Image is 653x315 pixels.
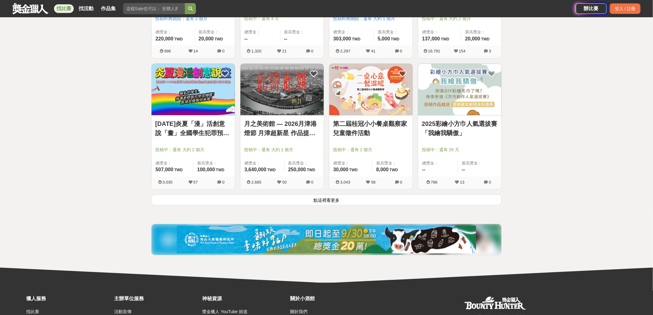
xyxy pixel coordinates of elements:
[193,180,198,184] span: 57
[378,29,409,35] span: 最高獎金：
[428,49,440,53] span: 19,791
[244,29,277,35] span: 總獎金：
[288,160,320,166] span: 最高獎金：
[465,36,480,41] span: 20,000
[252,180,262,184] span: 2,685
[282,180,287,184] span: 50
[114,309,131,314] a: 活動宣傳
[156,29,191,35] span: 總獎金：
[422,29,457,35] span: 總獎金：
[441,37,449,41] span: TWD
[422,36,440,41] span: 137,000
[391,37,399,41] span: TWD
[163,180,173,184] span: 3,035
[489,49,491,53] span: 3
[290,309,308,314] a: 關於我們
[222,180,224,184] span: 0
[352,37,360,41] span: TWD
[333,119,409,138] a: 第二屆桂冠小小餐桌觀察家兒童徵件活動
[462,160,498,166] span: 最高獎金：
[151,194,502,205] button: 點這裡看更多
[333,29,370,35] span: 總獎金：
[422,119,498,138] a: 2025彩繪小方巾人氣選拔賽「我繪我驕傲」
[459,49,466,53] span: 154
[156,160,189,166] span: 總獎金：
[198,36,214,41] span: 20,000
[54,4,74,13] a: 找比賽
[418,64,501,115] img: Cover Image
[98,4,118,13] a: 作品集
[284,29,320,35] span: 最高獎金：
[422,147,498,153] span: 投稿中：還有 20 天
[333,147,409,153] span: 投稿中：還有 2 個月
[177,226,476,253] img: 11b6bcb1-164f-4f8f-8046-8740238e410a.jpg
[376,160,409,166] span: 最高獎金：
[340,49,351,53] span: 2,297
[400,180,402,184] span: 0
[422,167,426,172] span: --
[202,295,287,302] div: 神秘資源
[244,15,320,22] span: 投稿中：還有 4 天
[193,49,198,53] span: 14
[240,64,324,115] img: Cover Image
[155,15,231,22] span: 投稿即將開始：還有 2 個月
[329,64,413,115] img: Cover Image
[244,160,281,166] span: 總獎金：
[26,309,39,314] a: 找比賽
[76,4,96,13] a: 找活動
[244,147,320,153] span: 投稿中：還有 大約 1 個月
[307,168,315,172] span: TWD
[26,295,111,302] div: 獵人服務
[333,36,351,41] span: 303,000
[282,49,287,53] span: 21
[422,15,498,22] span: 投稿中：還有 大約 2 個月
[400,49,402,53] span: 0
[198,29,231,35] span: 最高獎金：
[390,168,398,172] span: TWD
[489,180,491,184] span: 0
[340,180,351,184] span: 3,043
[311,180,313,184] span: 0
[371,180,376,184] span: 58
[290,295,375,302] div: 關於小酒館
[431,180,438,184] span: 786
[376,167,389,172] span: 8,000
[174,168,183,172] span: TWD
[333,167,348,172] span: 30,000
[244,36,248,41] span: --
[244,119,320,138] a: 月之美術館 — 2026月津港燈節 月津超新星 作品提案徵選計畫 〈OPEN CALL〉
[465,29,498,35] span: 最高獎金：
[422,160,454,166] span: 總獎金：
[349,168,358,172] span: TWD
[222,49,224,53] span: 0
[371,49,376,53] span: 41
[156,36,173,41] span: 220,000
[155,119,231,138] a: [DATE]炎夏「漫」活創意說「畫」全國學生犯罪預防漫畫與創意短片徵件
[333,15,409,22] span: 投稿即將開始：還有 大約 1 個月
[197,160,231,166] span: 最高獎金：
[152,64,235,115] img: Cover Image
[267,168,276,172] span: TWD
[460,180,464,184] span: 13
[378,36,390,41] span: 5,000
[311,49,313,53] span: 0
[244,167,266,172] span: 3,640,000
[123,3,185,14] input: 這樣Sale也可以： 安聯人壽創意銷售法募集
[197,167,215,172] span: 100,000
[164,49,171,53] span: 996
[288,167,306,172] span: 250,000
[576,3,607,14] a: 辦比賽
[333,160,368,166] span: 總獎金：
[114,295,199,302] div: 主辦單位服務
[216,168,224,172] span: TWD
[156,167,173,172] span: 507,000
[481,37,489,41] span: TWD
[155,147,231,153] span: 投稿中：還有 大約 2 個月
[252,49,262,53] span: 1,320
[284,36,288,41] span: --
[202,309,247,314] a: 獎金獵人 YouTube 頻道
